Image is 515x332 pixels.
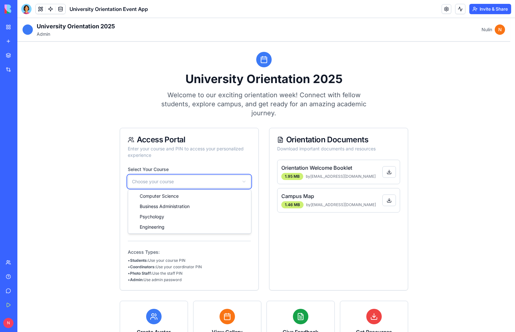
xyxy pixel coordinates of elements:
[469,4,511,14] button: Invite & Share
[122,206,147,212] span: Engineering
[122,185,172,192] span: Business Administration
[3,318,14,328] span: N
[70,5,148,13] span: University Orientation Event App
[122,175,161,181] span: Computer Science
[5,5,44,14] img: logo
[122,195,147,202] span: Psychology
